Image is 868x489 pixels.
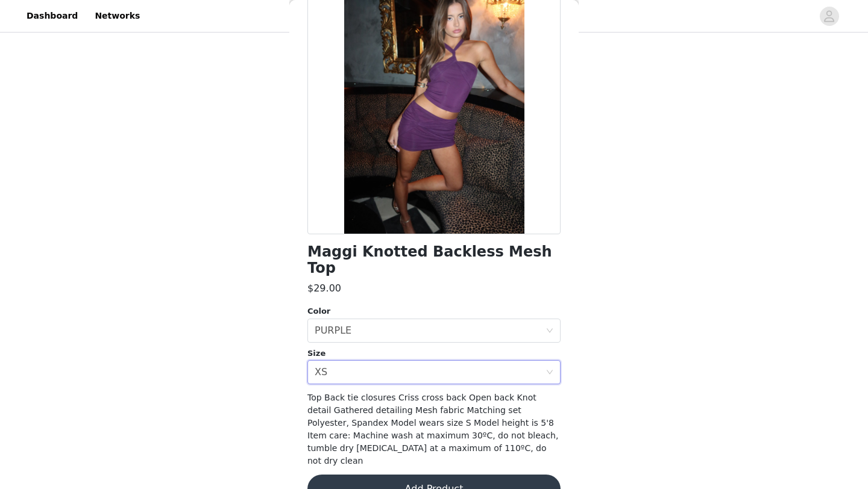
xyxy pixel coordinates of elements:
[823,7,835,26] div: avatar
[19,2,85,30] a: Dashboard
[307,244,561,276] h1: Maggi Knotted Backless Mesh Top
[315,319,351,342] div: PURPLE
[307,347,561,360] div: Size
[307,281,341,296] h3: $29.00
[307,305,561,317] div: Color
[315,361,327,384] div: XS
[307,393,558,466] span: Top Back tie closures Criss cross back Open back Knot detail Gathered detailing Mesh fabric Match...
[87,2,147,30] a: Networks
